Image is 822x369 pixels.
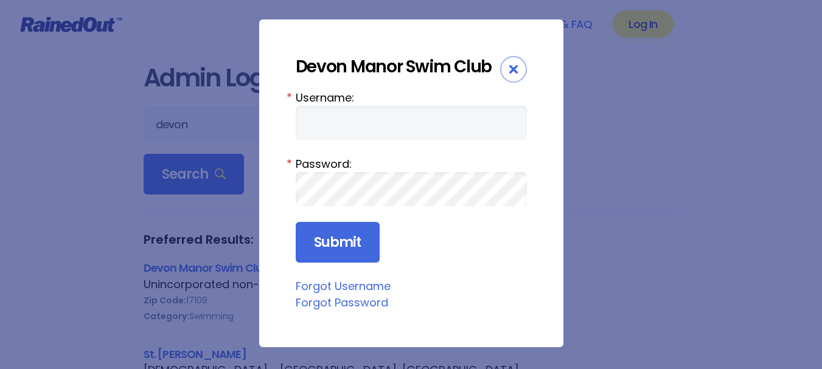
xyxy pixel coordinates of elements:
[296,156,527,172] label: Password:
[296,89,527,106] label: Username:
[500,56,527,83] div: Close
[296,295,388,310] a: Forgot Password
[296,278,391,294] a: Forgot Username
[296,56,500,77] div: Devon Manor Swim Club
[296,222,380,263] input: Submit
